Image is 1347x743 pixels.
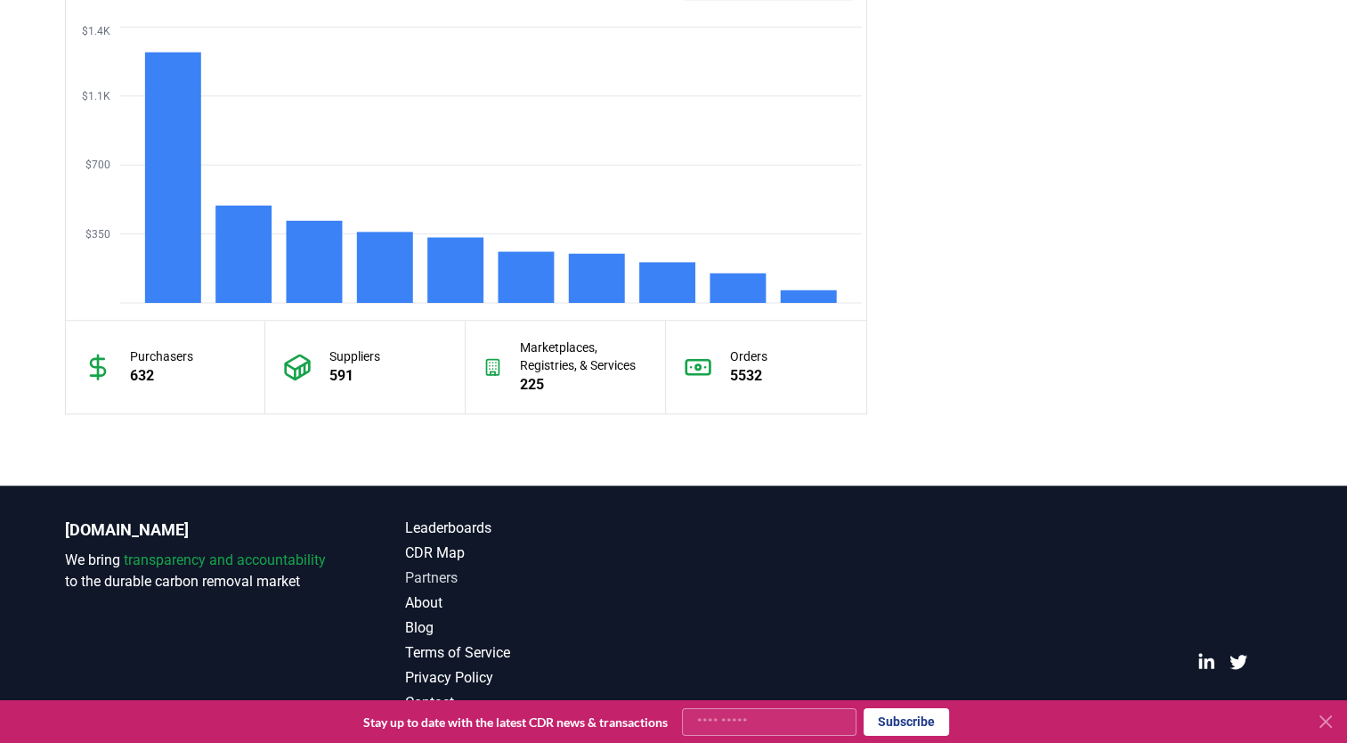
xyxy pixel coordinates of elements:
[1229,653,1247,671] a: Twitter
[130,365,193,387] p: 632
[65,550,334,592] p: We bring to the durable carbon removal market
[85,228,110,241] tspan: $350
[65,518,334,543] p: [DOMAIN_NAME]
[520,339,647,374] p: Marketplaces, Registries, & Services
[81,90,110,102] tspan: $1.1K
[520,374,647,396] p: 225
[329,365,380,387] p: 591
[405,642,674,664] a: Terms of Service
[124,551,326,568] span: transparency and accountability
[130,347,193,365] p: Purchasers
[730,365,767,387] p: 5532
[81,24,110,37] tspan: $1.4K
[730,347,767,365] p: Orders
[85,159,110,171] tspan: $700
[405,617,674,639] a: Blog
[405,567,674,589] a: Partners
[405,667,674,689] a: Privacy Policy
[1197,653,1215,671] a: LinkedIn
[405,592,674,614] a: About
[329,347,380,365] p: Suppliers
[405,692,674,714] a: Contact
[1070,699,1283,714] p: © 2025 [DOMAIN_NAME]. All rights reserved.
[405,518,674,539] a: Leaderboards
[405,543,674,564] a: CDR Map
